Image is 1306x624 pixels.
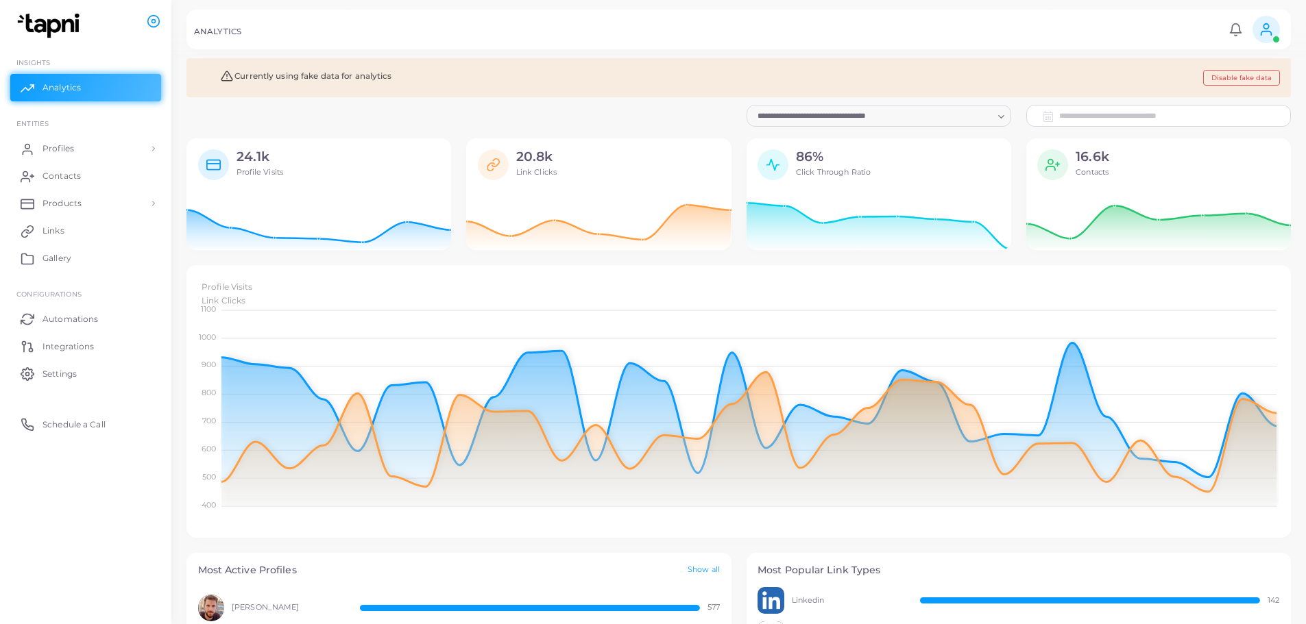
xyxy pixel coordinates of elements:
[43,197,82,210] span: Products
[10,332,161,360] a: Integrations
[792,595,905,606] span: Linkedin
[201,499,215,509] tspan: 400
[198,564,297,576] h4: Most Active Profiles
[708,602,720,613] span: 577
[43,368,77,380] span: Settings
[198,70,392,82] h5: Currently using fake data for analytics
[688,564,720,576] a: Show all
[43,142,74,155] span: Profiles
[43,252,71,264] span: Gallery
[516,149,557,165] h2: 20.8k
[43,313,98,325] span: Automations
[43,340,94,353] span: Integrations
[201,444,215,453] tspan: 600
[1268,595,1279,606] span: 142
[10,74,161,101] a: Analytics
[10,410,161,438] a: Schedule a Call
[10,135,161,162] a: Profiles
[1076,167,1109,177] span: Contacts
[10,162,161,190] a: Contacts
[237,167,284,177] span: Profile Visits
[202,416,215,425] tspan: 700
[16,58,50,66] span: INSIGHTS
[43,419,106,431] span: Schedule a Call
[16,290,82,298] span: Configurations
[753,108,993,123] input: Search for option
[202,295,245,305] span: Link Clicks
[43,225,64,237] span: Links
[198,595,225,621] img: avatar
[10,190,161,217] a: Products
[10,217,161,245] a: Links
[10,245,161,272] a: Gallery
[201,360,215,369] tspan: 900
[758,564,1280,576] h4: Most Popular Link Types
[1203,70,1280,86] button: Disable fake data
[1076,149,1109,165] h2: 16.6k
[10,360,161,387] a: Settings
[201,388,215,397] tspan: 800
[198,332,215,341] tspan: 1000
[237,149,284,165] h2: 24.1k
[202,282,253,292] span: Profile Visits
[747,105,1011,127] div: Search for option
[200,303,215,313] tspan: 1100
[12,13,88,38] img: logo
[43,82,81,94] span: Analytics
[202,471,215,481] tspan: 500
[796,149,871,165] h2: 86%
[796,167,871,177] span: Click Through Ratio
[758,587,784,614] img: avatar
[194,27,241,36] h5: ANALYTICS
[516,167,557,177] span: Link Clicks
[16,119,49,127] span: ENTITIES
[232,602,345,613] span: [PERSON_NAME]
[43,170,81,182] span: Contacts
[10,305,161,332] a: Automations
